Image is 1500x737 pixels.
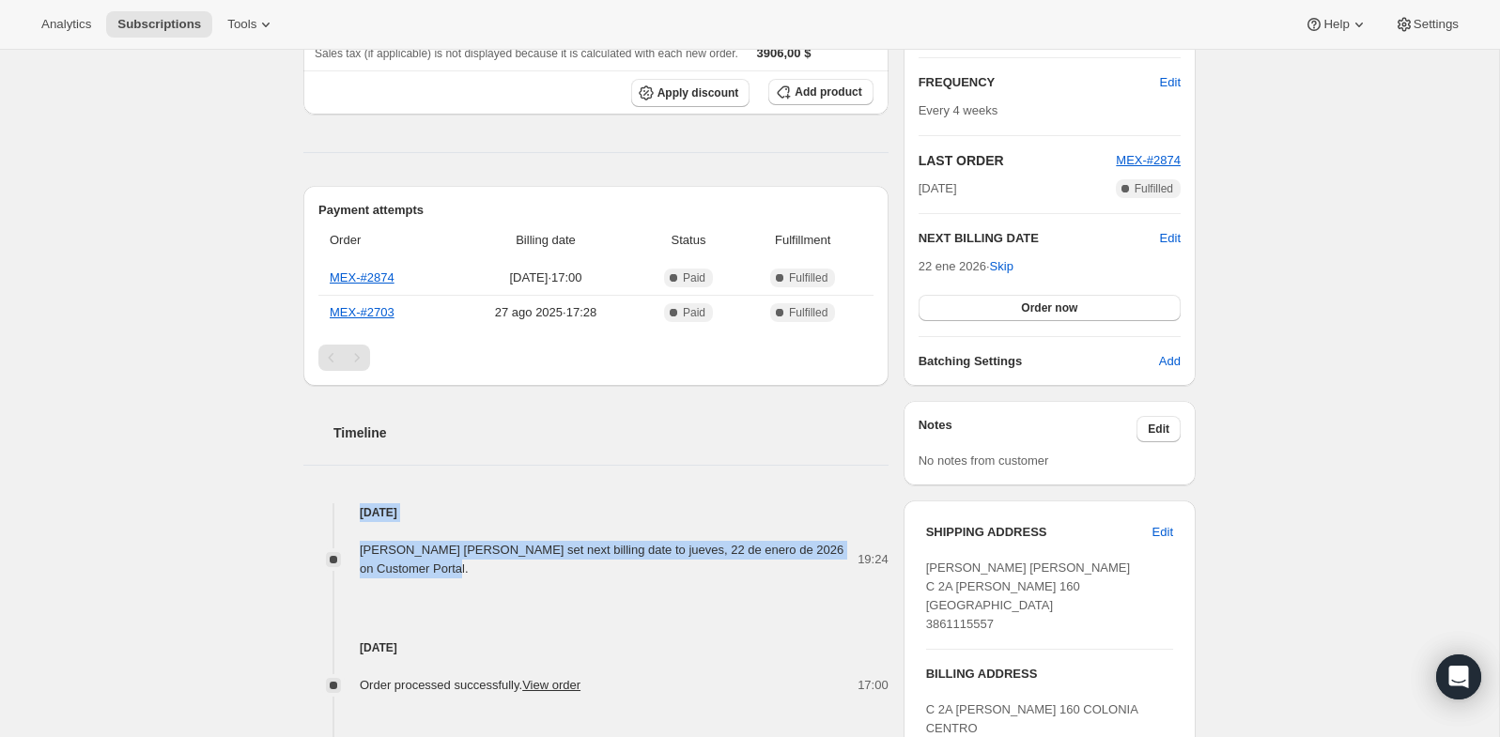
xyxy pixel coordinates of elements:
h2: Timeline [333,423,889,442]
span: Sales tax (if applicable) is not displayed because it is calculated with each new order. [315,47,738,60]
span: Paid [683,305,705,320]
span: 19:24 [858,550,889,569]
div: Open Intercom Messenger [1436,654,1481,699]
span: Skip [990,257,1013,276]
span: Edit [1160,73,1181,92]
span: 27 ago 2025 · 17:28 [458,303,633,322]
a: MEX-#2703 [330,305,394,319]
span: Fulfillment [744,231,862,250]
button: Skip [979,252,1025,282]
h3: Notes [919,416,1137,442]
span: Status [644,231,732,250]
span: Help [1323,17,1349,32]
span: Fulfilled [789,270,827,285]
button: Apply discount [631,79,750,107]
span: 22 ene 2026 · [919,259,1013,273]
button: Add [1148,346,1192,376]
span: Add product [795,84,861,100]
span: Fulfilled [789,305,827,320]
button: Subscriptions [106,11,212,38]
h3: SHIPPING ADDRESS [926,523,1152,542]
span: Fulfilled [1135,181,1173,196]
span: [PERSON_NAME] [PERSON_NAME] set next billing date to jueves, 22 de enero de 2026 on Customer Portal. [360,543,843,576]
span: Order processed successfully. [360,678,580,692]
button: Settings [1384,11,1470,38]
nav: Paginación [318,345,874,371]
button: Help [1293,11,1379,38]
a: MEX-#2874 [330,270,394,284]
span: Billing date [458,231,633,250]
a: MEX-#2874 [1116,153,1181,167]
h2: Payment attempts [318,201,874,220]
span: 3906,00 $ [757,46,812,60]
button: Analytics [30,11,102,38]
h4: [DATE] [303,503,889,522]
button: Tools [216,11,286,38]
a: View order [522,678,580,692]
span: No notes from customer [919,453,1049,468]
h6: Batching Settings [919,352,1159,371]
button: MEX-#2874 [1116,151,1181,170]
span: Every 4 weeks [919,103,998,117]
button: Edit [1149,68,1192,98]
span: Order now [1021,300,1077,315]
h2: LAST ORDER [919,151,1117,170]
span: Settings [1414,17,1459,32]
span: Analytics [41,17,91,32]
button: Edit [1137,416,1181,442]
span: Apply discount [657,85,739,100]
th: Order [318,220,453,261]
span: Edit [1152,523,1173,542]
h2: NEXT BILLING DATE [919,229,1160,248]
h2: FREQUENCY [919,73,1160,92]
span: Add [1159,352,1181,371]
button: Add product [768,79,873,105]
h4: [DATE] [303,638,889,657]
span: [DATE] · 17:00 [458,269,633,287]
button: Edit [1141,517,1184,547]
span: [PERSON_NAME] [PERSON_NAME] C 2A [PERSON_NAME] 160 [GEOGRAPHIC_DATA] 3861115557 [926,560,1130,631]
span: [DATE] [919,179,957,198]
h3: BILLING ADDRESS [926,665,1173,683]
button: Edit [1160,229,1181,248]
span: Tools [227,17,256,32]
span: Subscriptions [117,17,201,32]
span: 17:00 [858,676,889,695]
span: Edit [1148,422,1169,437]
span: Paid [683,270,705,285]
button: Order now [919,295,1181,321]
